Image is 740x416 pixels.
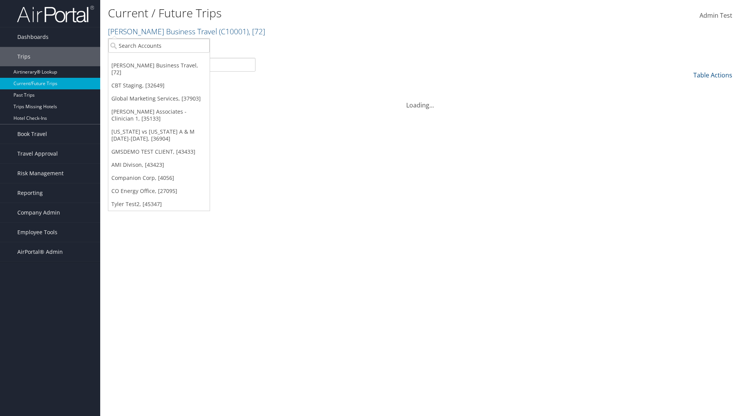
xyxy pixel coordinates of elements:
span: Risk Management [17,164,64,183]
span: Admin Test [700,11,732,20]
a: GMSDEMO TEST CLIENT, [43433] [108,145,210,158]
h1: Current / Future Trips [108,5,524,21]
a: Admin Test [700,4,732,28]
span: AirPortal® Admin [17,242,63,262]
span: Trips [17,47,30,66]
p: Filter: [108,40,524,50]
input: Search Accounts [108,39,210,53]
a: CO Energy Office, [27095] [108,185,210,198]
span: Reporting [17,183,43,203]
span: Dashboards [17,27,49,47]
span: Employee Tools [17,223,57,242]
a: Tyler Test2, [45347] [108,198,210,211]
a: Global Marketing Services, [37903] [108,92,210,105]
a: CBT Staging, [32649] [108,79,210,92]
span: Book Travel [17,124,47,144]
a: Table Actions [693,71,732,79]
a: Companion Corp, [4056] [108,171,210,185]
span: Company Admin [17,203,60,222]
a: [US_STATE] vs [US_STATE] A & M [DATE]-[DATE], [36904] [108,125,210,145]
a: [PERSON_NAME] Business Travel, [72] [108,59,210,79]
a: [PERSON_NAME] Business Travel [108,26,265,37]
span: ( C10001 ) [219,26,249,37]
div: Loading... [108,91,732,110]
span: , [ 72 ] [249,26,265,37]
img: airportal-logo.png [17,5,94,23]
span: Travel Approval [17,144,58,163]
a: [PERSON_NAME] Associates - Clinician 1, [35133] [108,105,210,125]
a: AMI Divison, [43423] [108,158,210,171]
